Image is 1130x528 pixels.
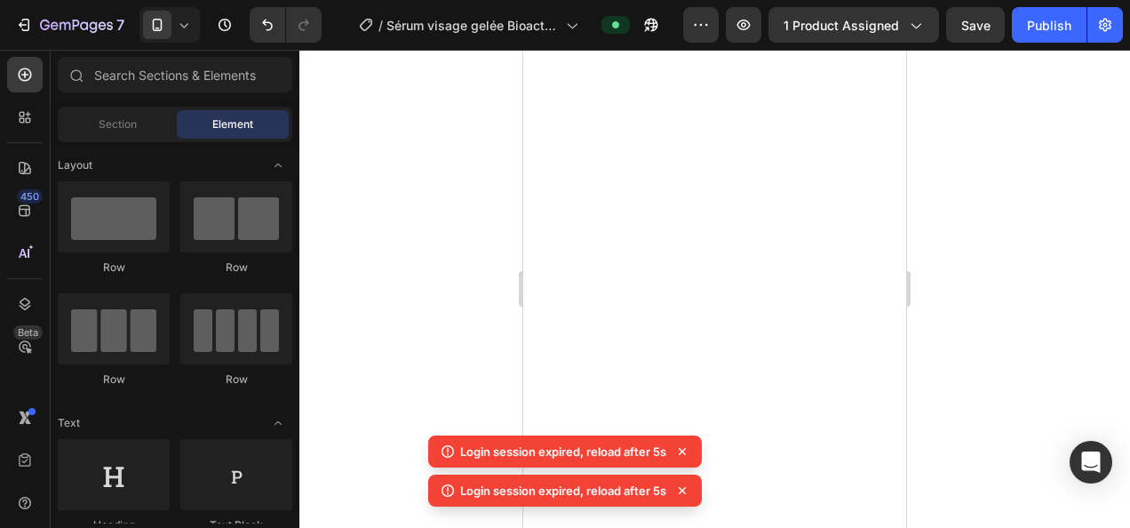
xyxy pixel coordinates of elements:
[180,260,292,276] div: Row
[58,372,170,388] div: Row
[946,7,1005,43] button: Save
[7,7,132,43] button: 7
[1070,441,1112,484] div: Open Intercom Messenger
[99,116,137,132] span: Section
[768,7,939,43] button: 1 product assigned
[116,14,124,36] p: 7
[13,325,43,340] div: Beta
[212,116,253,132] span: Element
[180,372,292,388] div: Row
[784,16,899,35] span: 1 product assigned
[17,189,43,204] div: 450
[264,409,292,437] span: Toggle open
[961,18,991,33] span: Save
[58,157,92,173] span: Layout
[460,482,666,500] p: Login session expired, reload after 5s
[58,260,170,276] div: Row
[58,415,80,431] span: Text
[460,443,666,460] p: Login session expired, reload after 5s
[523,50,906,528] iframe: Design area
[1027,16,1071,35] div: Publish
[1012,7,1086,43] button: Publish
[386,16,559,35] span: Sérum visage gelée Bioactive prébiotiques
[250,7,322,43] div: Undo/Redo
[264,151,292,180] span: Toggle open
[378,16,383,35] span: /
[58,57,292,92] input: Search Sections & Elements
